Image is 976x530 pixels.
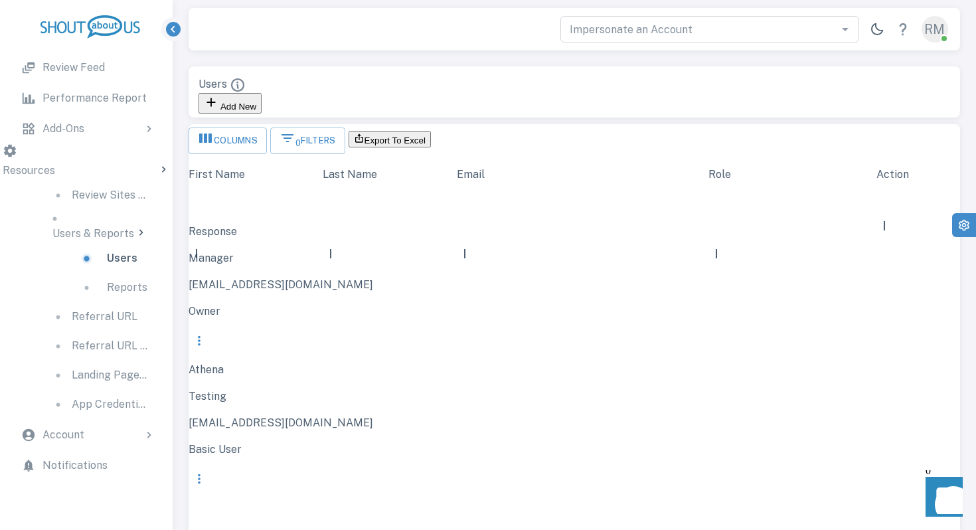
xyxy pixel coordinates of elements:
[72,397,149,412] p: App Credentials
[189,200,195,207] button: Sort
[189,250,323,266] p: Manager
[40,331,159,361] a: Referral URL Widget
[708,157,876,185] div: Role
[199,76,950,93] div: Users
[913,470,970,527] iframe: Front Chat
[107,280,147,296] p: Reports
[270,128,345,154] button: Show filters
[708,200,715,207] button: Sort
[876,157,960,185] div: Action
[189,362,323,378] p: Athena
[40,390,159,419] a: App Credentials
[52,226,134,244] p: Users & Reports
[107,250,137,266] p: Users
[189,224,323,240] p: Response
[11,420,162,450] div: Account
[189,128,267,154] button: Select the columns you would like displayed.
[189,161,323,189] div: First Name
[349,131,431,147] button: Export To Excel
[199,93,262,114] button: Add New
[708,161,876,189] div: Role
[42,121,84,137] p: Add-Ons
[922,16,948,43] div: RM
[11,84,162,113] a: Performance Report
[189,389,323,404] p: Testing
[42,427,84,443] p: Account
[40,181,159,210] a: Review Sites Logins
[457,161,708,189] div: Email
[295,138,301,148] span: 0
[52,210,147,244] div: Users & Reports
[189,277,440,293] p: [EMAIL_ADDRESS][DOMAIN_NAME]
[11,53,162,82] a: Review Feed
[42,60,105,76] p: Review Feed
[890,16,916,43] a: Help Center
[323,200,329,207] button: Sort
[72,338,149,354] p: Referral URL Widget
[42,90,147,106] p: Performance Report
[323,161,457,189] div: Last Name
[876,200,883,207] button: Menu
[457,200,463,207] button: Sort
[72,367,149,383] p: Landing Page Widget
[836,20,854,39] button: Open
[72,309,137,325] p: Referral URL
[3,143,170,181] div: Resources
[42,458,108,474] p: Notifications
[11,114,162,143] div: Add-Ons
[189,304,357,319] p: Owner
[189,415,440,431] p: [EMAIL_ADDRESS][DOMAIN_NAME]
[40,361,159,390] a: Landing Page Widget
[876,161,960,189] div: Action
[457,157,708,185] div: Email
[68,273,158,302] a: Reports
[72,187,149,203] p: Review Sites Logins
[189,442,357,458] p: Basic User
[41,15,140,39] img: logo
[40,302,159,331] a: Referral URL
[189,157,323,185] div: First Name
[3,163,55,181] p: Resources
[11,451,162,480] a: Notifications
[68,244,158,273] a: Users
[323,157,457,185] div: Last Name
